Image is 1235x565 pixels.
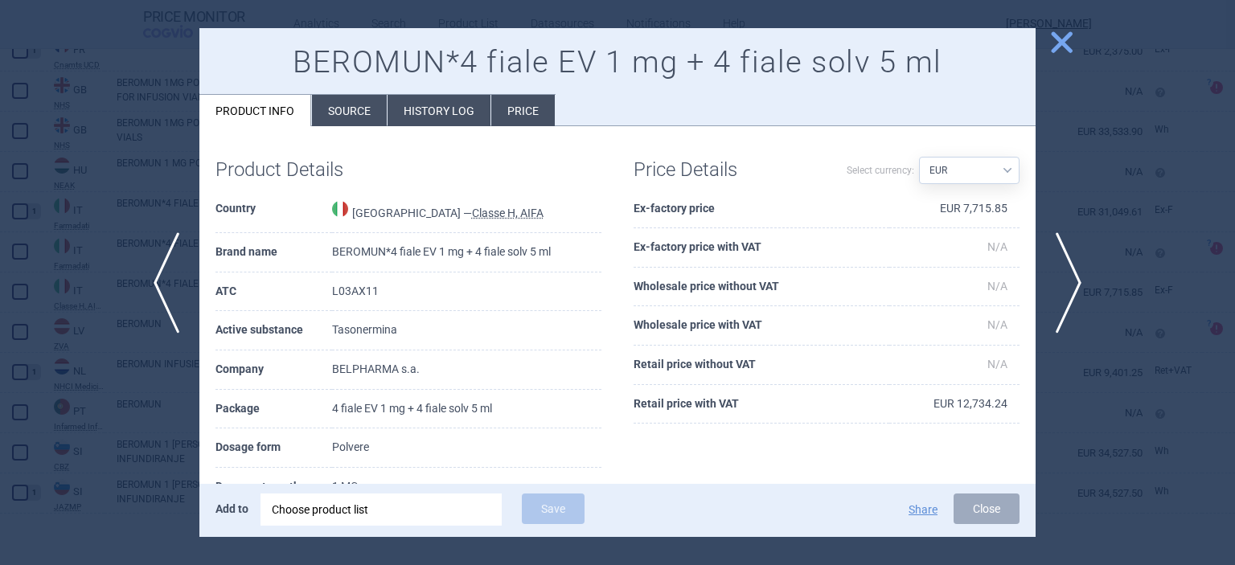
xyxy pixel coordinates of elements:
[889,385,1020,424] td: EUR 12,734.24
[634,268,889,307] th: Wholesale price without VAT
[332,233,601,272] td: BEROMUN*4 fiale EV 1 mg + 4 fiale solv 5 ml
[332,350,601,390] td: BELPHARMA s.a.
[215,272,332,312] th: ATC
[634,158,827,182] h1: Price Details
[215,468,332,507] th: Dosage strength
[472,207,544,219] abbr: Classe H, AIFA — List of medicinal products published by the Italian Medicines Agency (Group/Fasc...
[332,468,601,507] td: 1 MG
[987,280,1007,293] span: N/A
[215,158,408,182] h1: Product Details
[199,95,311,126] li: Product info
[215,44,1020,81] h1: BEROMUN*4 fiale EV 1 mg + 4 fiale solv 5 ml
[215,493,248,524] p: Add to
[332,272,601,312] td: L03AX11
[987,318,1007,331] span: N/A
[332,390,601,429] td: 4 fiale EV 1 mg + 4 fiale solv 5 ml
[215,428,332,468] th: Dosage form
[388,95,490,126] li: History log
[634,228,889,268] th: Ex-factory price with VAT
[847,157,914,184] label: Select currency:
[987,240,1007,253] span: N/A
[634,346,889,385] th: Retail price without VAT
[634,306,889,346] th: Wholesale price with VAT
[332,428,601,468] td: Polvere
[332,311,601,350] td: Tasonermina
[909,504,938,515] button: Share
[215,190,332,234] th: Country
[215,311,332,350] th: Active substance
[491,95,555,126] li: Price
[954,493,1020,524] button: Close
[261,493,502,526] div: Choose product list
[987,358,1007,371] span: N/A
[634,190,889,229] th: Ex-factory price
[332,201,348,217] img: Italy
[522,493,585,524] button: Save
[272,493,490,526] div: Choose product list
[215,233,332,272] th: Brand name
[215,390,332,429] th: Package
[634,385,889,424] th: Retail price with VAT
[332,190,601,234] td: [GEOGRAPHIC_DATA] —
[215,350,332,390] th: Company
[889,190,1020,229] td: EUR 7,715.85
[312,95,387,126] li: Source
